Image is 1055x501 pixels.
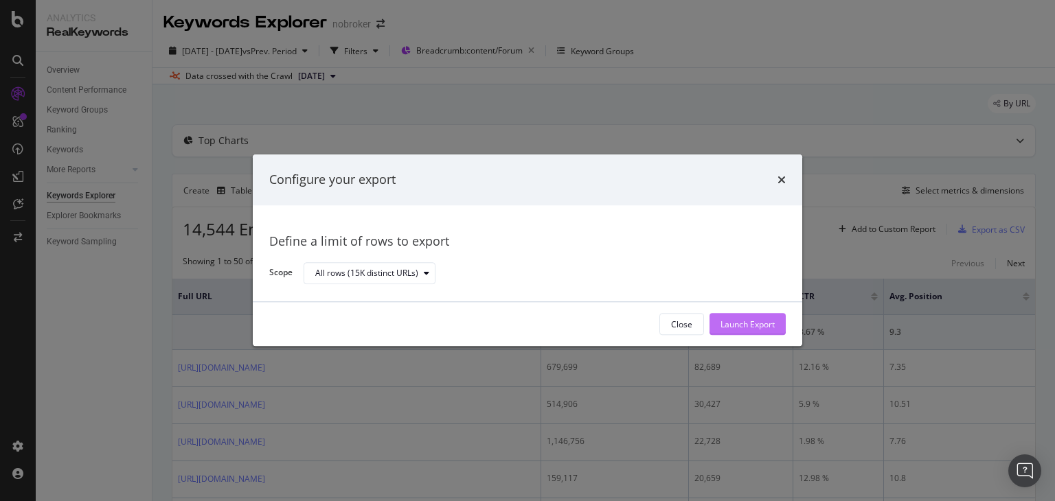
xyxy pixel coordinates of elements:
button: All rows (15K distinct URLs) [304,262,435,284]
div: modal [253,154,802,346]
button: Close [659,314,704,336]
div: Define a limit of rows to export [269,233,786,250]
div: Launch Export [721,318,775,330]
button: Launch Export [710,314,786,336]
div: Configure your export [269,171,396,189]
div: Open Intercom Messenger [1008,454,1041,487]
label: Scope [269,267,293,282]
div: All rows (15K distinct URLs) [315,269,418,277]
div: Close [671,318,692,330]
div: times [778,171,786,189]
